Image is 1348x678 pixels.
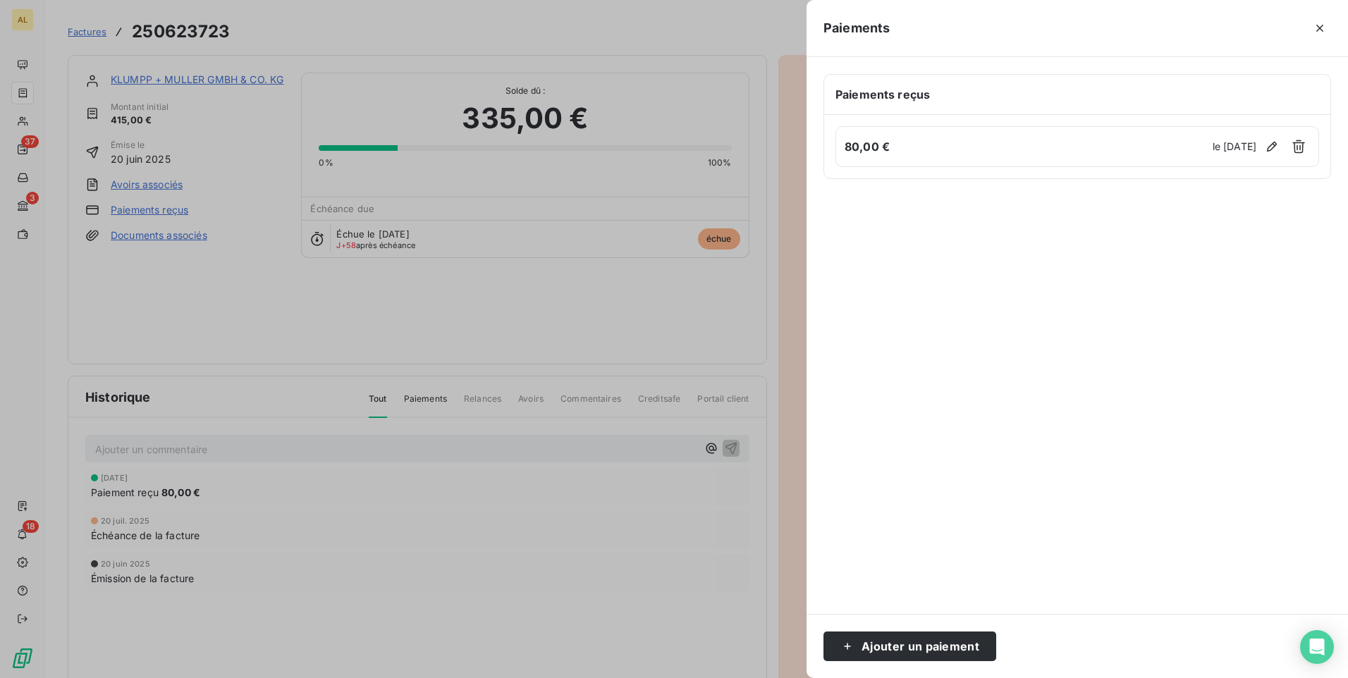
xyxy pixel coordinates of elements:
[823,18,890,38] h5: Paiements
[835,86,1319,103] h6: Paiements reçus
[1300,630,1334,664] div: Open Intercom Messenger
[1213,140,1256,154] span: le [DATE]
[845,138,1208,155] h6: 80,00 €
[823,631,996,661] button: Ajouter un paiement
